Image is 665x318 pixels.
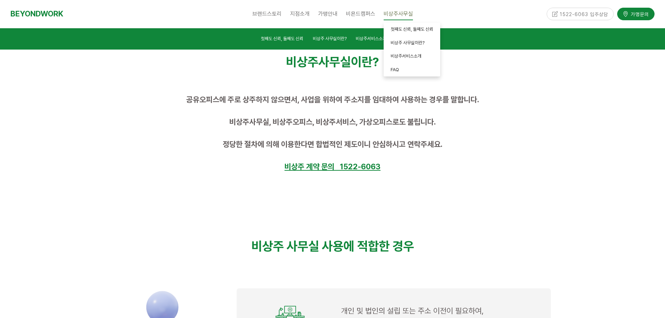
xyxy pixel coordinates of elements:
span: 첫째도 신뢰, 둘째도 신뢰 [391,27,433,32]
span: 개인 및 법인의 설립 또는 주소 이전이 필요하여, [341,306,484,315]
span: 비상주 사무실이란? [313,36,347,41]
span: 가맹안내 [318,10,338,17]
a: FAQ [384,63,440,77]
span: 비상주 사무실이란? [391,40,424,45]
a: 지점소개 [286,5,314,23]
span: 지점소개 [290,10,310,17]
span: 비상주사무실이란? [286,54,379,69]
a: 첫째도 신뢰, 둘째도 신뢰 [384,23,440,36]
a: BEYONDWORK [10,7,63,20]
span: 비상주서비스소개 [391,53,421,59]
a: 비상주서비스소개 [384,50,440,63]
span: 정당한 절차에 의해 이용한다면 합법적인 제도이니 안심하시고 연락주세요. [223,140,443,149]
span: 비상주사무실, 비상주오피스, 비상주서비스, 가상오피스로도 불립니다. [229,117,436,126]
a: 비욘드캠퍼스 [342,5,379,23]
a: 가맹안내 [314,5,342,23]
span: 비욘드캠퍼스 [346,10,375,17]
a: 가맹문의 [617,8,655,20]
span: FAQ [391,67,399,72]
a: 비상주사무실 [379,5,417,23]
span: 공유오피스에 주로 상주하지 않으면서, 사업을 위하여 주소지를 임대하여 사용하는 경우를 말합니다. [186,95,479,104]
span: 비상주사무실 [384,8,413,20]
u: 비상주 계약 문의 1522-6063 [285,162,380,171]
span: 가맹문의 [629,10,649,17]
a: 비상주서비스소개 [356,35,386,44]
a: 비상주 사무실이란? [313,35,347,44]
a: 브랜드스토리 [248,5,286,23]
span: 비상주서비스소개 [356,36,386,41]
a: 첫째도 신뢰, 둘째도 신뢰 [261,35,303,44]
span: 첫째도 신뢰, 둘째도 신뢰 [261,36,303,41]
a: 비상주 사무실이란? [384,36,440,50]
span: 브랜드스토리 [252,10,282,17]
span: 비상주 사무실 사용에 적합한 경우 [251,239,414,254]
